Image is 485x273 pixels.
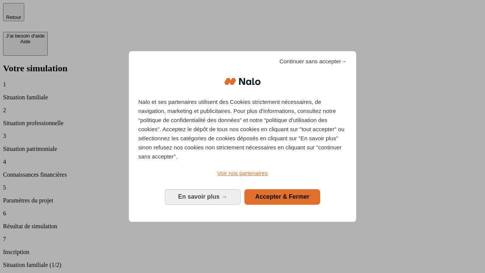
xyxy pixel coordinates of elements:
a: Voir nos partenaires [138,169,347,178]
p: Nalo et ses partenaires utilisent des Cookies strictement nécessaires, de navigation, marketing e... [138,97,347,161]
span: Accepter & Fermer [255,193,309,200]
div: Bienvenue chez Nalo Gestion du consentement [129,51,356,221]
span: Voir nos partenaires [217,170,268,176]
span: Continuer sans accepter→ [279,57,347,66]
button: En savoir plus: Configurer vos consentements [165,189,241,204]
button: Accepter & Fermer: Accepter notre traitement des données et fermer [244,189,320,204]
img: Logo [224,70,261,93]
span: En savoir plus → [178,193,227,200]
